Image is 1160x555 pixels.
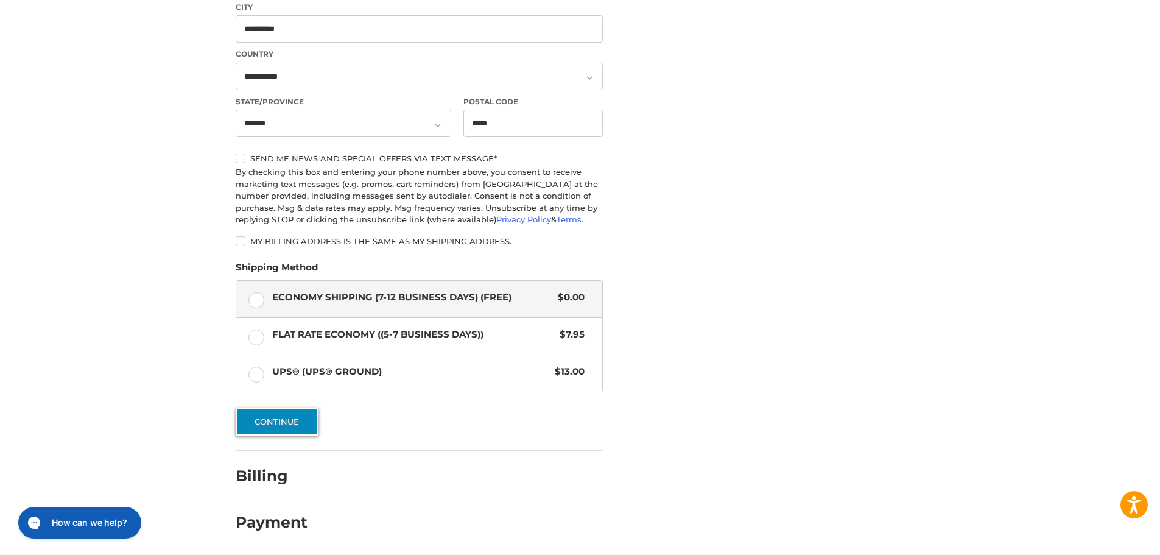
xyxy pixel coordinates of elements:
label: State/Province [236,96,451,107]
span: $0.00 [552,291,585,305]
label: City [236,2,603,13]
span: UPS® (UPS® Ground) [272,365,549,379]
h2: Billing [236,467,307,486]
label: My billing address is the same as my shipping address. [236,236,603,246]
span: $7.95 [554,328,585,342]
a: Terms [557,214,582,224]
span: $13.00 [549,365,585,379]
label: Postal Code [463,96,603,107]
a: Privacy Policy [496,214,551,224]
iframe: Gorgias live chat messenger [12,503,145,543]
legend: Shipping Method [236,261,318,280]
span: Economy Shipping (7-12 Business Days) (Free) [272,291,552,305]
div: By checking this box and entering your phone number above, you consent to receive marketing text ... [236,166,603,226]
button: Continue [236,408,318,436]
label: Country [236,49,603,60]
span: Flat Rate Economy ((5-7 Business Days)) [272,328,554,342]
label: Send me news and special offers via text message* [236,154,603,163]
h2: Payment [236,513,308,532]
